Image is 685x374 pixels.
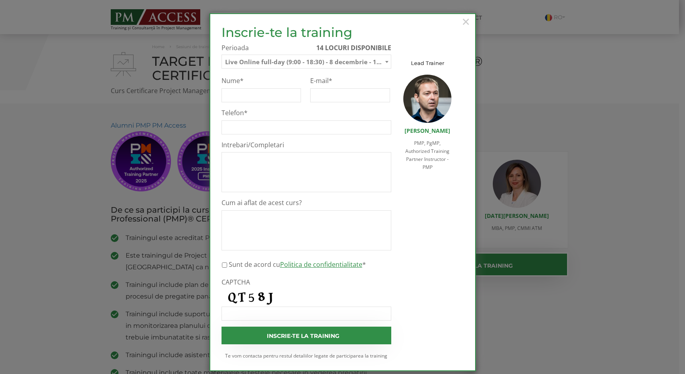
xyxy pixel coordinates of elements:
label: Cum ai aflat de acest curs? [222,199,391,207]
label: CAPTCHA [222,278,391,287]
span: 14 [316,43,323,52]
span: × [461,10,471,33]
a: [PERSON_NAME] [404,127,450,134]
h2: Inscrie-te la training [222,25,391,39]
label: Intrebari/Completari [222,141,391,149]
input: Inscrie-te la training [222,327,391,344]
label: Nume [222,77,301,85]
label: Perioada [222,43,391,53]
small: Te vom contacta pentru restul detaliilor legate de participarea la training [222,352,391,359]
a: Politica de confidentialitate [280,260,362,269]
span: Live Online full-day (9:00 - 18:30) - 8 decembrie - 12 decembrie 2025 [222,55,391,69]
label: Telefon [222,109,391,117]
span: PMP, PgMP, Authorized Training Partner Instructor - PMP [405,140,449,171]
h3: Lead Trainer [403,60,452,66]
label: Sunt de acord cu * [229,260,366,269]
button: Close [461,12,471,30]
label: E-mail [310,77,390,85]
span: locuri disponibile [325,43,391,52]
